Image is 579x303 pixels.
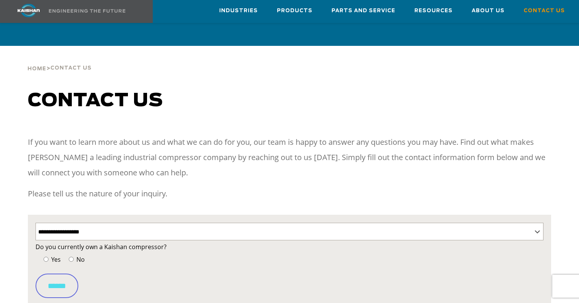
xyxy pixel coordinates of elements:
[27,65,46,72] a: Home
[49,9,125,13] img: Engineering the future
[36,241,544,252] label: Do you currently own a Kaishan compressor?
[28,92,163,110] span: Contact us
[28,134,552,180] p: If you want to learn more about us and what we can do for you, our team is happy to answer any qu...
[219,6,258,15] span: Industries
[219,0,258,21] a: Industries
[50,255,61,264] span: Yes
[524,6,565,15] span: Contact Us
[75,255,85,264] span: No
[332,0,395,21] a: Parts and Service
[50,66,92,71] span: Contact Us
[472,6,505,15] span: About Us
[414,6,453,15] span: Resources
[524,0,565,21] a: Contact Us
[69,257,74,262] input: No
[28,186,552,201] p: Please tell us the nature of your inquiry.
[44,257,49,262] input: Yes
[414,0,453,21] a: Resources
[27,46,92,75] div: >
[27,66,46,71] span: Home
[332,6,395,15] span: Parts and Service
[472,0,505,21] a: About Us
[277,0,312,21] a: Products
[36,241,544,298] form: Contact form
[277,6,312,15] span: Products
